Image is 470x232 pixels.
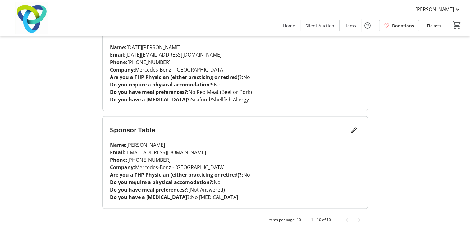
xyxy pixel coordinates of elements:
[110,88,360,96] p: No Red Meat (Beef or Pork)
[110,59,127,66] strong: Phone:
[110,73,360,81] p: No
[110,194,191,201] strong: Do you have a [MEDICAL_DATA]?:
[410,4,466,14] button: [PERSON_NAME]
[110,44,126,51] strong: Name:
[341,214,353,226] button: Previous page
[102,214,368,226] mat-paginator: Select page
[110,51,360,58] p: [DATE][EMAIL_ADDRESS][DOMAIN_NAME]
[415,6,454,13] span: [PERSON_NAME]
[110,142,126,148] strong: Name:
[189,186,225,193] span: (Not Answered)
[110,125,348,135] h3: Sponsor Table
[110,149,125,156] strong: Email:
[353,214,366,226] button: Next page
[297,217,301,223] div: 10
[110,171,360,179] p: No
[110,156,360,164] p: [PHONE_NUMBER]
[379,20,419,31] a: Donations
[110,164,135,171] strong: Company:
[110,66,360,73] p: Mercedes-Benz - [GEOGRAPHIC_DATA]
[110,179,360,186] p: No
[110,44,360,51] p: [DATE][PERSON_NAME]
[451,20,463,31] button: Cart
[110,141,360,149] p: [PERSON_NAME]
[110,81,214,88] strong: Do you require a physical accomodation?:
[348,124,360,136] button: Edit
[110,58,360,66] p: [PHONE_NUMBER]
[110,96,191,103] strong: Do you have a [MEDICAL_DATA]?:
[110,89,189,95] strong: Do you have meal preferences?:
[110,164,360,171] p: Mercedes-Benz - [GEOGRAPHIC_DATA]
[110,51,125,58] strong: Email:
[311,217,331,223] div: 1 – 10 of 10
[110,179,214,186] strong: Do you require a physical accomodation?:
[422,20,446,31] a: Tickets
[305,22,334,29] span: Silent Auction
[427,22,441,29] span: Tickets
[283,22,295,29] span: Home
[361,19,374,32] button: Help
[110,66,135,73] strong: Company:
[110,81,360,88] p: No
[4,2,59,34] img: Trillium Health Partners Foundation's Logo
[110,156,127,163] strong: Phone:
[300,20,339,31] a: Silent Auction
[110,193,360,201] p: No [MEDICAL_DATA]
[110,186,189,193] strong: Do you have meal preferences?:
[110,171,243,178] strong: Are you a THP Physician (either practicing or retired)?:
[110,74,243,81] strong: Are you a THP Physician (either practicing or retired)?:
[345,22,356,29] span: Items
[268,217,295,223] div: Items per page:
[278,20,300,31] a: Home
[340,20,361,31] a: Items
[110,96,360,103] p: Seafood/Shellfish Allergy
[110,149,360,156] p: [EMAIL_ADDRESS][DOMAIN_NAME]
[392,22,414,29] span: Donations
